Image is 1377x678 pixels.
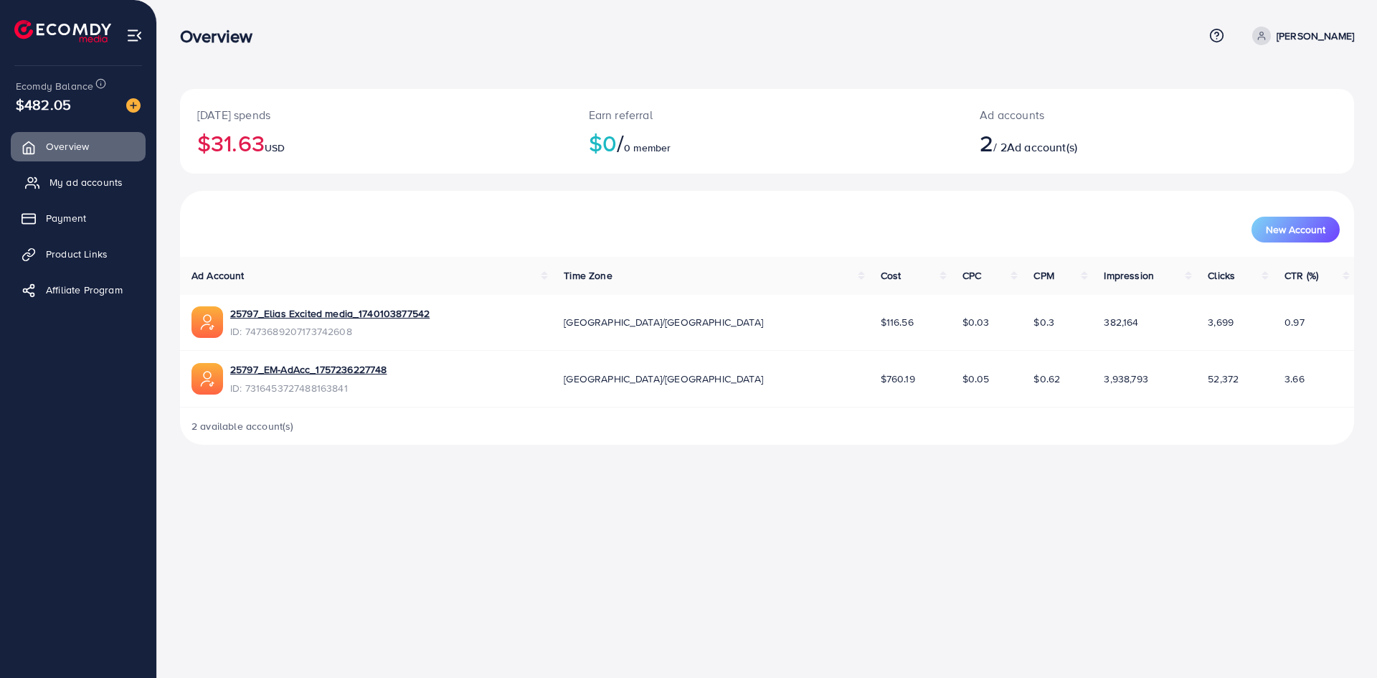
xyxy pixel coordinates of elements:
span: Overview [46,139,89,154]
p: Ad accounts [980,106,1239,123]
p: [DATE] spends [197,106,554,123]
span: 0.97 [1284,315,1305,329]
a: Payment [11,204,146,232]
img: logo [14,20,111,42]
span: Payment [46,211,86,225]
span: 2 available account(s) [191,419,294,433]
span: $482.05 [16,94,71,115]
a: Affiliate Program [11,276,146,304]
img: menu [126,27,143,44]
a: Product Links [11,240,146,268]
span: $0.03 [962,315,990,329]
span: / [617,126,624,159]
span: [GEOGRAPHIC_DATA]/[GEOGRAPHIC_DATA] [564,372,763,386]
h2: $0 [589,129,946,156]
a: [PERSON_NAME] [1246,27,1354,45]
p: Earn referral [589,106,946,123]
a: Overview [11,132,146,161]
h2: / 2 [980,129,1239,156]
h3: Overview [180,26,264,47]
span: Time Zone [564,268,612,283]
span: $0.05 [962,372,990,386]
span: $116.56 [881,315,914,329]
span: $0.62 [1033,372,1060,386]
span: 382,164 [1104,315,1138,329]
span: $0.3 [1033,315,1054,329]
span: 3,938,793 [1104,372,1147,386]
span: 52,372 [1208,372,1239,386]
a: 25797_EM-AdAcc_1757236227748 [230,362,387,377]
span: 3,699 [1208,315,1234,329]
span: 0 member [624,141,671,155]
span: Cost [881,268,902,283]
span: Ecomdy Balance [16,79,93,93]
a: My ad accounts [11,168,146,197]
iframe: Chat [1316,613,1366,667]
span: Ad account(s) [1007,139,1077,155]
span: My ad accounts [49,175,123,189]
p: [PERSON_NAME] [1277,27,1354,44]
span: ID: 7473689207173742608 [230,324,430,339]
span: Product Links [46,247,108,261]
span: 2 [980,126,993,159]
a: 25797_Elias Excited media_1740103877542 [230,306,430,321]
span: CPM [1033,268,1054,283]
span: CPC [962,268,981,283]
img: ic-ads-acc.e4c84228.svg [191,306,223,338]
img: ic-ads-acc.e4c84228.svg [191,363,223,395]
span: Clicks [1208,268,1235,283]
span: USD [265,141,285,155]
span: CTR (%) [1284,268,1318,283]
img: image [126,98,141,113]
span: Affiliate Program [46,283,123,297]
button: New Account [1251,217,1340,243]
h2: $31.63 [197,129,554,156]
span: New Account [1266,225,1325,235]
span: Impression [1104,268,1154,283]
span: [GEOGRAPHIC_DATA]/[GEOGRAPHIC_DATA] [564,315,763,329]
span: Ad Account [191,268,245,283]
span: ID: 7316453727488163841 [230,381,387,395]
span: $760.19 [881,372,915,386]
span: 3.66 [1284,372,1305,386]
